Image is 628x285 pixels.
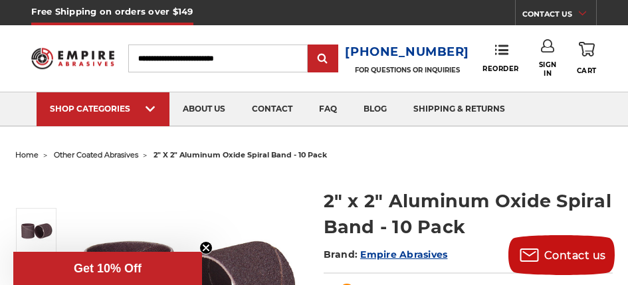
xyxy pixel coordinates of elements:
[306,92,350,126] a: faq
[324,188,613,240] h1: 2" x 2" Aluminum Oxide Spiral Band - 10 Pack
[324,248,358,260] span: Brand:
[345,66,469,74] p: FOR QUESTIONS OR INQUIRIES
[15,150,39,159] a: home
[522,7,596,25] a: CONTACT US
[482,44,519,72] a: Reorder
[536,60,559,78] span: Sign In
[577,39,597,77] a: Cart
[360,248,447,260] a: Empire Abrasives
[54,150,138,159] a: other coated abrasives
[350,92,400,126] a: blog
[74,262,142,275] span: Get 10% Off
[577,66,597,75] span: Cart
[31,43,114,75] img: Empire Abrasives
[400,92,518,126] a: shipping & returns
[239,92,306,126] a: contact
[169,92,239,126] a: about us
[544,249,606,262] span: Contact us
[310,46,336,72] input: Submit
[154,150,327,159] span: 2" x 2" aluminum oxide spiral band - 10 pack
[13,252,202,285] div: Get 10% OffClose teaser
[508,235,615,275] button: Contact us
[50,104,156,114] div: SHOP CATEGORIES
[20,215,53,248] img: 2" x 2" AOX Spiral Bands
[199,241,213,254] button: Close teaser
[345,43,469,62] a: [PHONE_NUMBER]
[482,64,519,73] span: Reorder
